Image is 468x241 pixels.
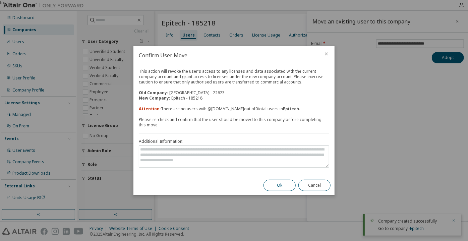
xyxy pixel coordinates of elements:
[139,90,168,96] b: Old Company:
[264,180,296,191] button: Ok
[139,69,329,101] div: This action will revoke the user's access to any licenses and data associated with the current co...
[298,180,331,191] button: Cancel
[283,106,299,112] strong: Epitech
[133,46,318,65] h2: Confirm User Move
[139,139,329,144] label: Additional Information:
[324,51,329,57] button: close
[139,106,161,112] b: Attention:
[139,106,329,128] div: There are no users with @ [DOMAIN_NAME] out of 0 total users in . Please re-check and confirm tha...
[139,95,170,101] b: New Company:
